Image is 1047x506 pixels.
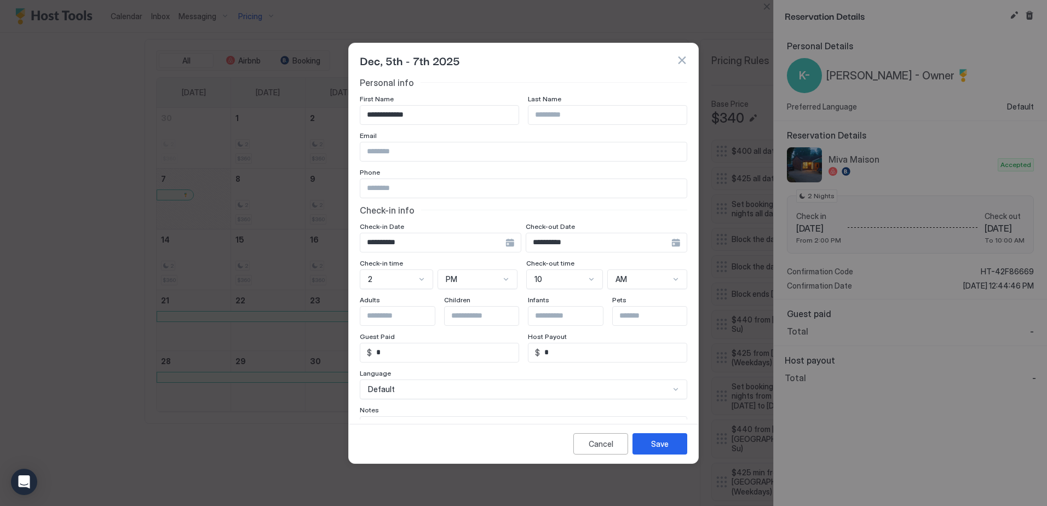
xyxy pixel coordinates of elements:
span: Check-out time [526,259,574,267]
input: Input Field [526,233,671,252]
span: First Name [360,95,394,103]
span: Last Name [528,95,561,103]
input: Input Field [445,307,534,325]
span: Personal info [360,77,414,88]
span: Check-in time [360,259,403,267]
input: Input Field [613,307,703,325]
input: Input Field [360,142,687,161]
input: Input Field [528,307,618,325]
span: $ [367,348,372,358]
button: Save [632,433,687,455]
span: Email [360,131,377,140]
input: Input Field [372,343,519,362]
span: PM [446,274,457,284]
span: Pets [612,296,626,304]
div: Save [651,438,669,450]
div: Cancel [589,438,613,450]
button: Cancel [573,433,628,455]
span: Check-in info [360,205,415,216]
span: Check-out Date [526,222,575,231]
span: Adults [360,296,380,304]
span: Guest Paid [360,332,395,341]
textarea: Input Field [360,417,687,470]
div: Open Intercom Messenger [11,469,37,495]
span: Phone [360,168,380,176]
span: Language [360,369,391,377]
span: Children [444,296,470,304]
span: 2 [368,274,372,284]
input: Input Field [360,179,687,198]
span: AM [615,274,627,284]
span: Infants [528,296,549,304]
input: Input Field [360,106,519,124]
span: Default [368,384,395,394]
span: Dec, 5th - 7th 2025 [360,52,460,68]
input: Input Field [360,307,450,325]
span: 10 [534,274,542,284]
span: Notes [360,406,379,414]
span: Host Payout [528,332,567,341]
span: Check-in Date [360,222,404,231]
input: Input Field [528,106,687,124]
span: $ [535,348,540,358]
input: Input Field [360,233,505,252]
input: Input Field [540,343,687,362]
